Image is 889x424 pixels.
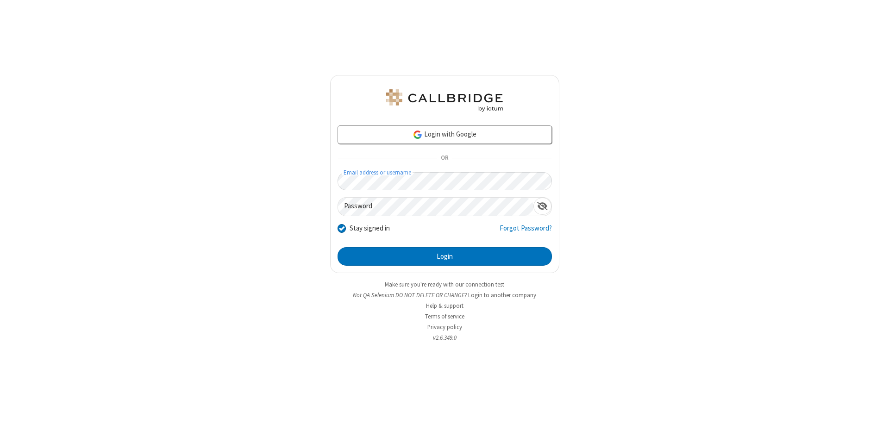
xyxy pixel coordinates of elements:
label: Stay signed in [350,223,390,234]
input: Email address or username [338,172,552,190]
span: OR [437,152,452,165]
img: google-icon.png [413,130,423,140]
a: Make sure you're ready with our connection test [385,281,504,288]
a: Privacy policy [427,323,462,331]
li: Not QA Selenium DO NOT DELETE OR CHANGE? [330,291,559,299]
a: Login with Google [338,125,552,144]
li: v2.6.349.0 [330,333,559,342]
div: Show password [533,198,551,215]
button: Login to another company [468,291,536,299]
img: QA Selenium DO NOT DELETE OR CHANGE [384,89,505,112]
input: Password [338,198,533,216]
a: Terms of service [425,312,464,320]
a: Help & support [426,302,463,310]
button: Login [338,247,552,266]
a: Forgot Password? [500,223,552,241]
